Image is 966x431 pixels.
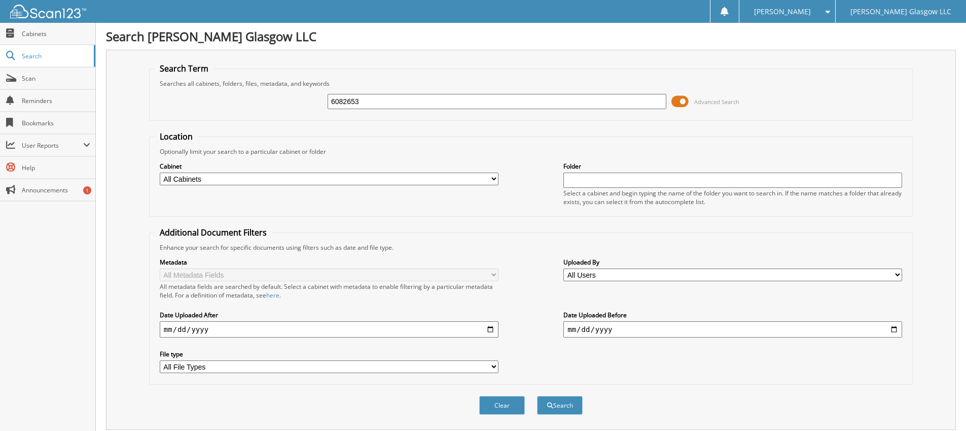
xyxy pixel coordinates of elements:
label: File type [160,350,498,358]
span: Scan [22,74,90,83]
legend: Location [155,131,198,142]
a: here [266,291,279,300]
span: Announcements [22,186,90,194]
input: end [563,321,902,338]
img: scan123-logo-white.svg [10,5,86,18]
label: Uploaded By [563,258,902,267]
label: Cabinet [160,162,498,171]
div: 1 [83,186,91,194]
label: Folder [563,162,902,171]
div: Searches all cabinets, folders, files, metadata, and keywords [155,79,907,88]
label: Date Uploaded After [160,311,498,319]
span: Reminders [22,96,90,105]
button: Clear [479,396,525,415]
legend: Search Term [155,63,213,74]
span: [PERSON_NAME] [754,9,811,15]
span: [PERSON_NAME] Glasgow LLC [850,9,951,15]
div: All metadata fields are searched by default. Select a cabinet with metadata to enable filtering b... [160,282,498,300]
div: Select a cabinet and begin typing the name of the folder you want to search in. If the name match... [563,189,902,206]
span: Search [22,52,89,60]
legend: Additional Document Filters [155,227,272,238]
span: Cabinets [22,29,90,38]
button: Search [537,396,583,415]
h1: Search [PERSON_NAME] Glasgow LLC [106,28,956,45]
label: Date Uploaded Before [563,311,902,319]
input: start [160,321,498,338]
span: Advanced Search [694,98,739,106]
div: Enhance your search for specific documents using filters such as date and file type. [155,243,907,252]
span: User Reports [22,141,83,150]
span: Help [22,163,90,172]
div: Optionally limit your search to a particular cabinet or folder [155,147,907,156]
label: Metadata [160,258,498,267]
span: Bookmarks [22,119,90,127]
